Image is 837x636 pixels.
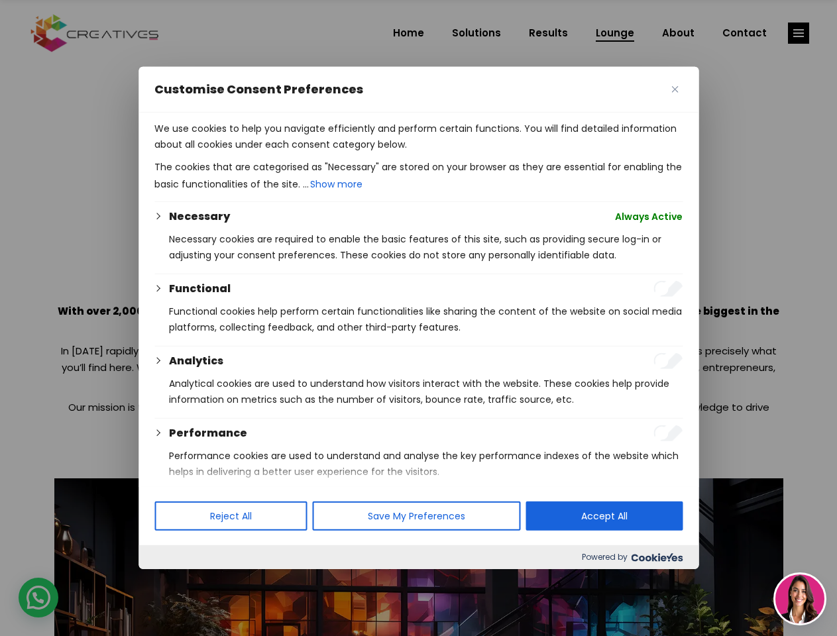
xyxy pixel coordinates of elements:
input: Enable Functional [653,281,683,297]
button: Performance [169,425,247,441]
button: Save My Preferences [312,502,520,531]
button: Analytics [169,353,223,369]
p: Performance cookies are used to understand and analyse the key performance indexes of the website... [169,448,683,480]
input: Enable Performance [653,425,683,441]
img: Close [671,86,678,93]
p: The cookies that are categorised as "Necessary" are stored on your browser as they are essential ... [154,159,683,193]
button: Close [667,81,683,97]
img: Cookieyes logo [631,553,683,562]
p: Analytical cookies are used to understand how visitors interact with the website. These cookies h... [169,376,683,407]
button: Necessary [169,209,230,225]
input: Enable Analytics [653,353,683,369]
span: Always Active [615,209,683,225]
button: Reject All [154,502,307,531]
img: agent [775,574,824,623]
p: Functional cookies help perform certain functionalities like sharing the content of the website o... [169,303,683,335]
p: Necessary cookies are required to enable the basic features of this site, such as providing secur... [169,231,683,263]
div: Powered by [139,545,698,569]
div: Customise Consent Preferences [139,67,698,569]
span: Customise Consent Preferences [154,81,363,97]
p: We use cookies to help you navigate efficiently and perform certain functions. You will find deta... [154,121,683,152]
button: Show more [309,175,364,193]
button: Functional [169,281,231,297]
button: Accept All [526,502,683,531]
